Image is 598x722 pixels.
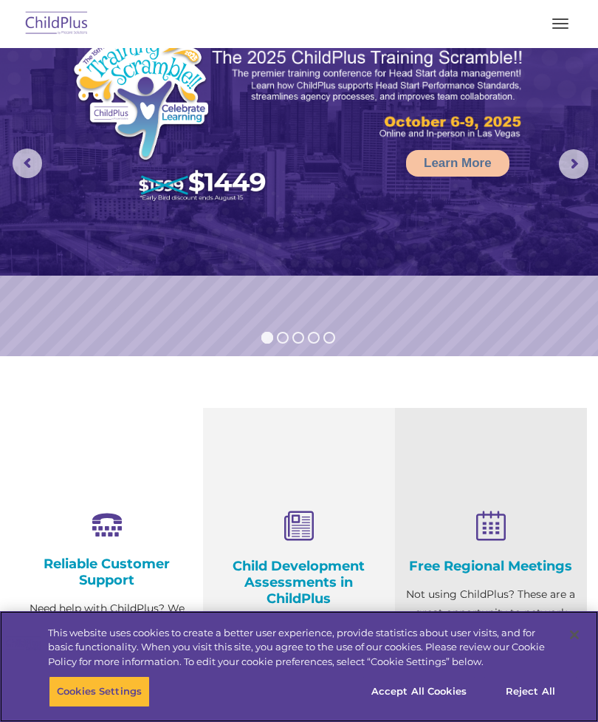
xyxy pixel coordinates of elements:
h4: Free Regional Meetings [406,558,576,574]
button: Cookies Settings [49,676,150,707]
h4: Child Development Assessments in ChildPlus [214,558,384,607]
div: This website uses cookies to create a better user experience, provide statistics about user visit... [48,626,557,670]
button: Close [558,619,591,651]
h4: Reliable Customer Support [22,556,192,588]
img: ChildPlus by Procare Solutions [22,7,92,41]
button: Accept All Cookies [363,676,475,707]
p: Not using ChildPlus? These are a great opportunity to network and learn from ChildPlus users. Fin... [406,585,576,678]
button: Reject All [484,676,577,707]
a: Learn More [406,150,509,177]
